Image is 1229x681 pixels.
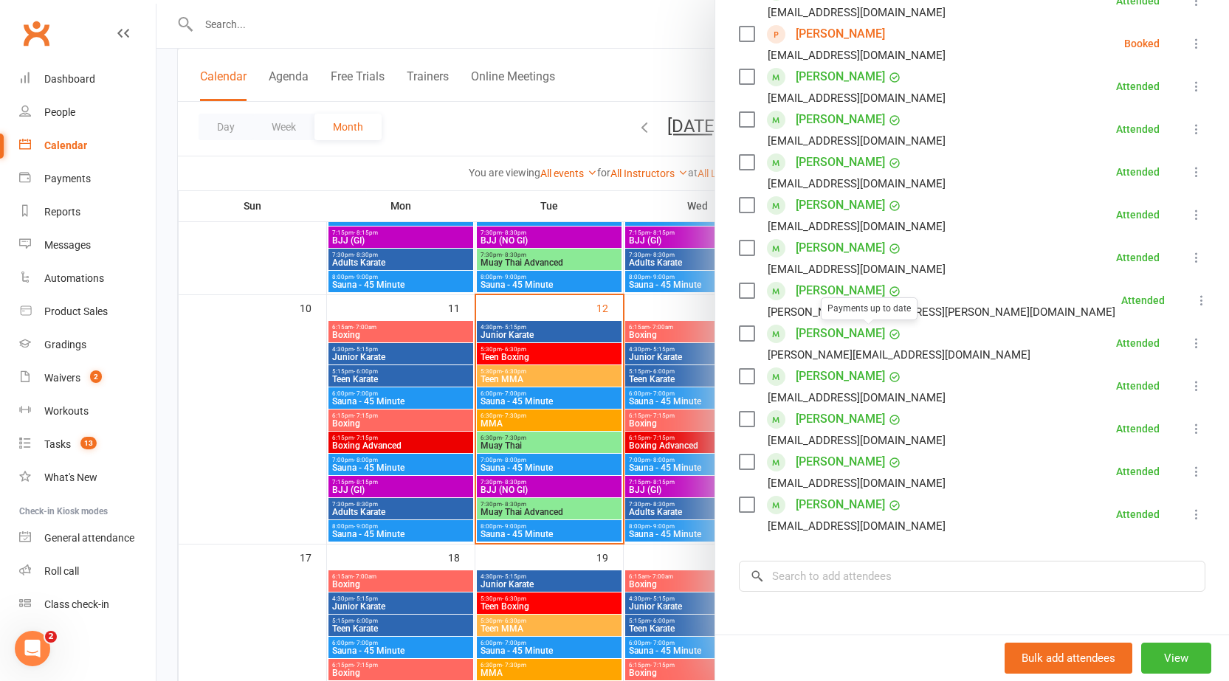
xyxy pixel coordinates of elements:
[44,139,87,151] div: Calendar
[1116,509,1160,519] div: Attended
[44,565,79,577] div: Roll call
[1005,643,1132,674] button: Bulk add attendees
[44,73,95,85] div: Dashboard
[768,217,946,236] div: [EMAIL_ADDRESS][DOMAIN_NAME]
[1116,252,1160,263] div: Attended
[768,46,946,65] div: [EMAIL_ADDRESS][DOMAIN_NAME]
[796,493,885,516] a: [PERSON_NAME]
[19,522,156,555] a: General attendance kiosk mode
[796,322,885,345] a: [PERSON_NAME]
[796,450,885,474] a: [PERSON_NAME]
[19,395,156,428] a: Workouts
[796,22,885,46] a: [PERSON_NAME]
[19,96,156,129] a: People
[1116,210,1160,220] div: Attended
[1116,338,1160,348] div: Attended
[44,272,104,284] div: Automations
[1116,381,1160,391] div: Attended
[19,229,156,262] a: Messages
[768,345,1030,364] div: [PERSON_NAME][EMAIL_ADDRESS][DOMAIN_NAME]
[19,461,156,494] a: What's New
[44,106,75,118] div: People
[19,362,156,395] a: Waivers 2
[19,428,156,461] a: Tasks 13
[19,196,156,229] a: Reports
[45,631,57,643] span: 2
[19,162,156,196] a: Payments
[44,206,80,218] div: Reports
[1141,643,1211,674] button: View
[1116,167,1160,177] div: Attended
[739,561,1205,592] input: Search to add attendees
[44,239,91,251] div: Messages
[768,174,946,193] div: [EMAIL_ADDRESS][DOMAIN_NAME]
[18,15,55,52] a: Clubworx
[1121,295,1165,305] div: Attended
[1116,424,1160,434] div: Attended
[1124,38,1160,49] div: Booked
[796,193,885,217] a: [PERSON_NAME]
[796,151,885,174] a: [PERSON_NAME]
[768,3,946,22] div: [EMAIL_ADDRESS][DOMAIN_NAME]
[796,407,885,431] a: [PERSON_NAME]
[768,431,946,450] div: [EMAIL_ADDRESS][DOMAIN_NAME]
[821,297,918,320] div: Payments up to date
[44,305,108,317] div: Product Sales
[1116,124,1160,134] div: Attended
[768,303,1115,322] div: [PERSON_NAME][EMAIL_ADDRESS][PERSON_NAME][DOMAIN_NAME]
[19,328,156,362] a: Gradings
[19,262,156,295] a: Automations
[796,279,885,303] a: [PERSON_NAME]
[19,295,156,328] a: Product Sales
[19,555,156,588] a: Roll call
[796,65,885,89] a: [PERSON_NAME]
[739,632,778,652] div: Notes
[19,63,156,96] a: Dashboard
[44,372,80,384] div: Waivers
[1116,466,1160,477] div: Attended
[796,108,885,131] a: [PERSON_NAME]
[44,339,86,350] div: Gradings
[19,129,156,162] a: Calendar
[15,631,50,666] iframe: Intercom live chat
[768,260,946,279] div: [EMAIL_ADDRESS][DOMAIN_NAME]
[44,598,109,610] div: Class check-in
[768,474,946,493] div: [EMAIL_ADDRESS][DOMAIN_NAME]
[768,388,946,407] div: [EMAIL_ADDRESS][DOMAIN_NAME]
[796,236,885,260] a: [PERSON_NAME]
[80,437,97,449] span: 13
[19,588,156,621] a: Class kiosk mode
[768,516,946,536] div: [EMAIL_ADDRESS][DOMAIN_NAME]
[44,532,134,544] div: General attendance
[796,364,885,388] a: [PERSON_NAME]
[768,131,946,151] div: [EMAIL_ADDRESS][DOMAIN_NAME]
[768,89,946,108] div: [EMAIL_ADDRESS][DOMAIN_NAME]
[44,438,71,450] div: Tasks
[1116,81,1160,91] div: Attended
[44,405,89,417] div: Workouts
[44,471,97,483] div: What's New
[90,370,102,383] span: 2
[44,173,91,184] div: Payments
